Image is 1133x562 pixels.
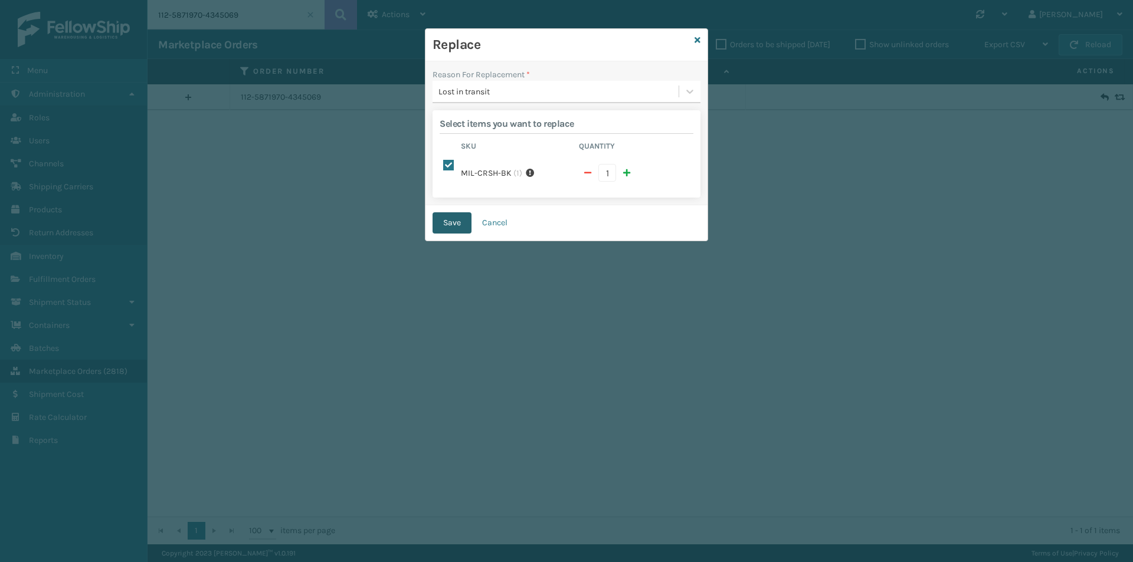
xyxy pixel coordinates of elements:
[575,141,693,155] th: Quantity
[433,212,471,234] button: Save
[440,117,693,130] h2: Select items you want to replace
[433,36,690,54] h3: Replace
[457,141,575,155] th: Sku
[433,68,530,81] label: Reason For Replacement
[461,167,512,179] label: MIL-CRSH-BK
[513,167,522,179] span: ( 1 )
[471,212,518,234] button: Cancel
[438,86,680,98] div: Lost in transit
